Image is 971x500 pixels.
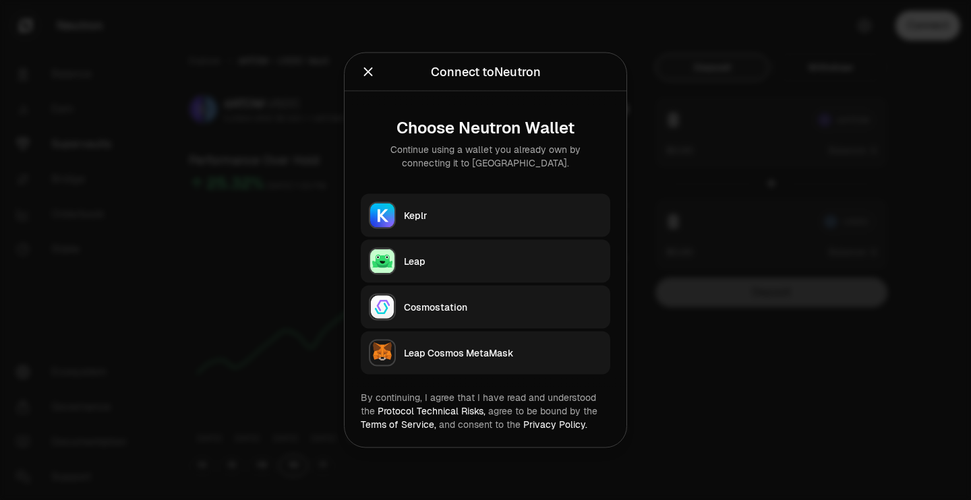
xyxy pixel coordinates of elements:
[404,301,602,314] div: Cosmostation
[361,286,610,329] button: CosmostationCosmostation
[378,405,486,417] a: Protocol Technical Risks,
[361,63,376,82] button: Close
[431,63,541,82] div: Connect to Neutron
[372,143,599,170] div: Continue using a wallet you already own by connecting it to [GEOGRAPHIC_DATA].
[404,346,602,360] div: Leap Cosmos MetaMask
[370,249,394,274] img: Leap
[361,418,436,431] a: Terms of Service,
[372,119,599,137] div: Choose Neutron Wallet
[361,332,610,375] button: Leap Cosmos MetaMaskLeap Cosmos MetaMask
[361,194,610,237] button: KeplrKeplr
[404,255,602,268] div: Leap
[361,240,610,283] button: LeapLeap
[523,418,587,431] a: Privacy Policy.
[370,295,394,319] img: Cosmostation
[370,204,394,228] img: Keplr
[361,391,610,431] div: By continuing, I agree that I have read and understood the agree to be bound by the and consent t...
[370,341,394,365] img: Leap Cosmos MetaMask
[404,209,602,222] div: Keplr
